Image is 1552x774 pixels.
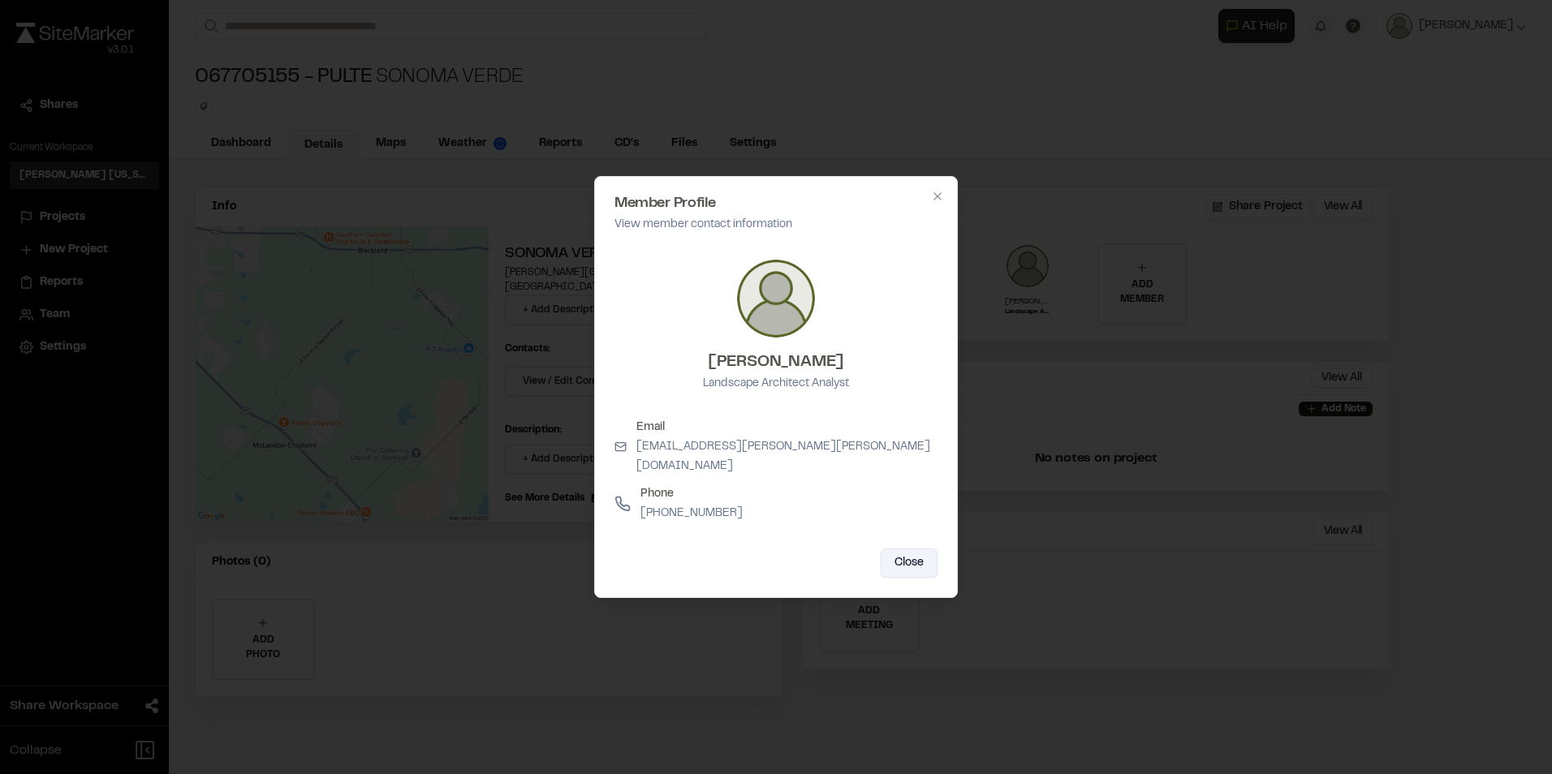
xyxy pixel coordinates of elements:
button: Close [881,548,938,578]
h3: [PERSON_NAME] [703,350,849,375]
a: [EMAIL_ADDRESS][PERSON_NAME][PERSON_NAME][DOMAIN_NAME] [636,442,930,471]
p: Email [636,419,938,436]
img: Ben Greiner [737,260,815,338]
a: [PHONE_NUMBER] [640,509,743,518]
p: Landscape Architect Analyst [703,375,849,393]
p: View member contact information [614,216,938,234]
h2: Member Profile [614,196,938,211]
p: Phone [640,485,743,503]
